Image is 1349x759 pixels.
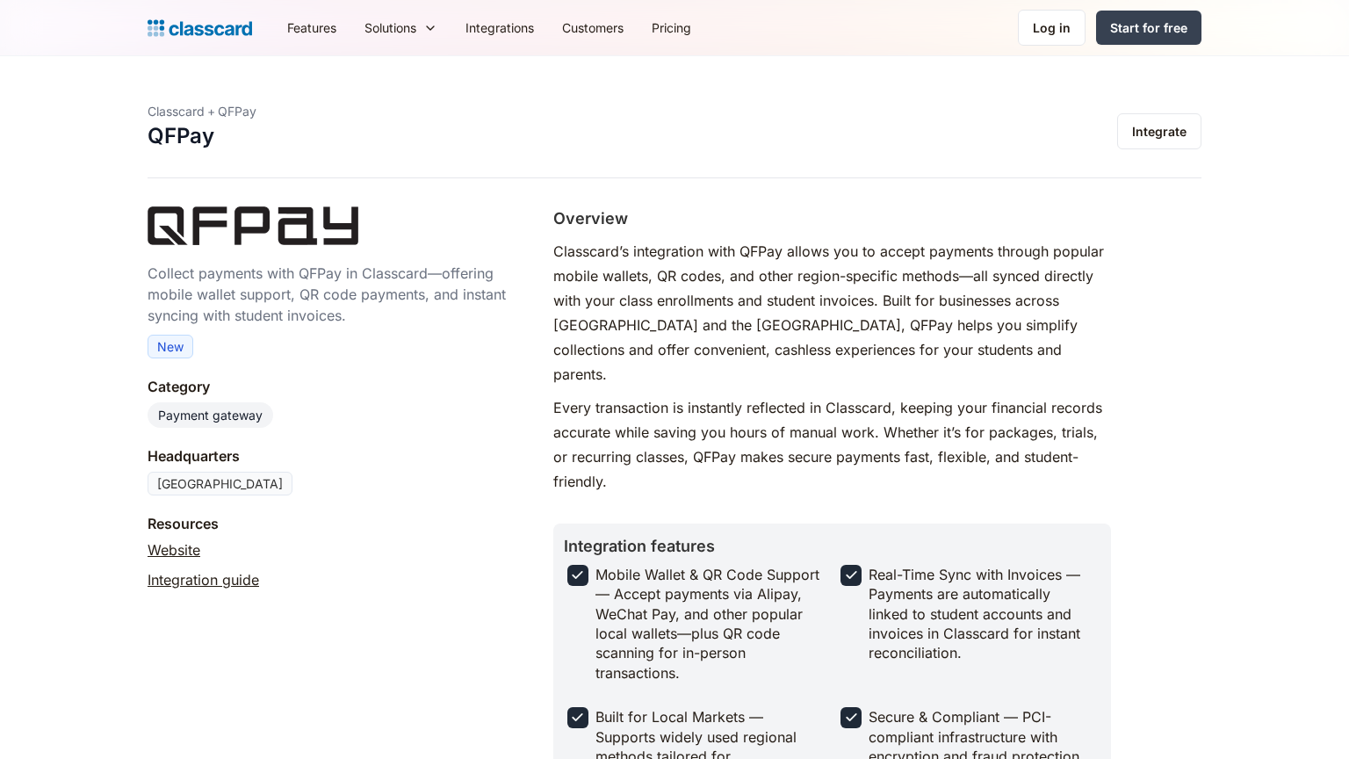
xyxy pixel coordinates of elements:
div: Payment gateway [158,406,263,424]
a: Log in [1018,10,1086,46]
div: Resources [148,513,219,534]
a: Integrations [451,8,548,47]
a: Features [273,8,350,47]
div: New [157,337,184,356]
div: Real-Time Sync with Invoices — Payments are automatically linked to student accounts and invoices... [869,565,1093,663]
h2: Overview [553,206,628,230]
div: Start for free [1110,18,1187,37]
a: Logo [148,16,252,40]
div: Classcard [148,102,205,120]
div: Collect payments with QFPay in Classcard—offering mobile wallet support, QR code payments, and in... [148,263,518,326]
div: + [207,102,215,120]
div: Solutions [350,8,451,47]
a: Pricing [638,8,705,47]
div: QFPay [218,102,256,120]
p: Classcard’s integration with QFPay allows you to accept payments through popular mobile wallets, ... [553,239,1111,387]
div: Solutions [364,18,416,37]
div: Headquarters [148,445,240,466]
a: Customers [548,8,638,47]
a: Website [148,539,200,560]
a: Integration guide [148,569,259,590]
h2: Integration features [564,534,1100,558]
a: Start for free [1096,11,1201,45]
div: Category [148,376,210,397]
div: Mobile Wallet & QR Code Support — Accept payments via Alipay, WeChat Pay, and other popular local... [595,565,820,683]
a: Integrate [1117,113,1201,149]
div: Log in [1033,18,1071,37]
div: [GEOGRAPHIC_DATA] [148,472,292,495]
p: Every transaction is instantly reflected in Classcard, keeping your financial records accurate wh... [553,395,1111,494]
h1: QFPay [148,124,214,149]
